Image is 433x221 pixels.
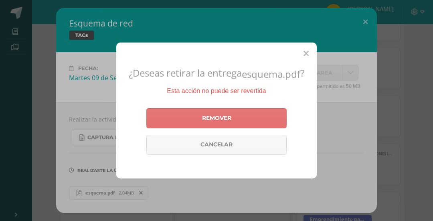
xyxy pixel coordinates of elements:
span: esquema.pdf [242,67,300,81]
a: Cancelar [146,135,287,155]
span: Close (Esc) [304,49,309,58]
h2: ¿Deseas retirar la entrega ? [126,66,307,81]
span: Esta acción no puede ser revertida [167,87,266,94]
a: Remover [146,108,287,128]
